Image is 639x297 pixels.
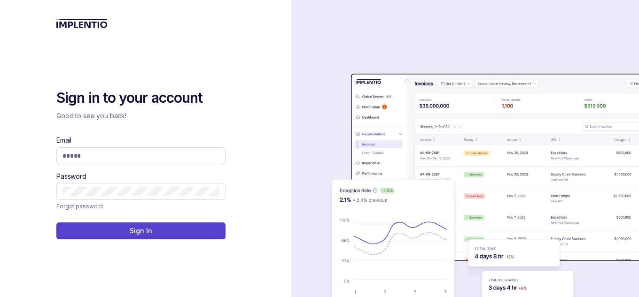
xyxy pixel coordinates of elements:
[56,222,226,239] button: Sign In
[56,89,226,107] h2: Sign in to your account
[130,226,152,236] p: Sign In
[56,172,86,181] label: Password
[56,136,71,145] label: Email
[56,202,103,211] p: Forgot password
[56,111,226,121] p: Good to see you back!
[56,202,103,211] a: Link Forgot password
[56,19,108,28] img: logo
